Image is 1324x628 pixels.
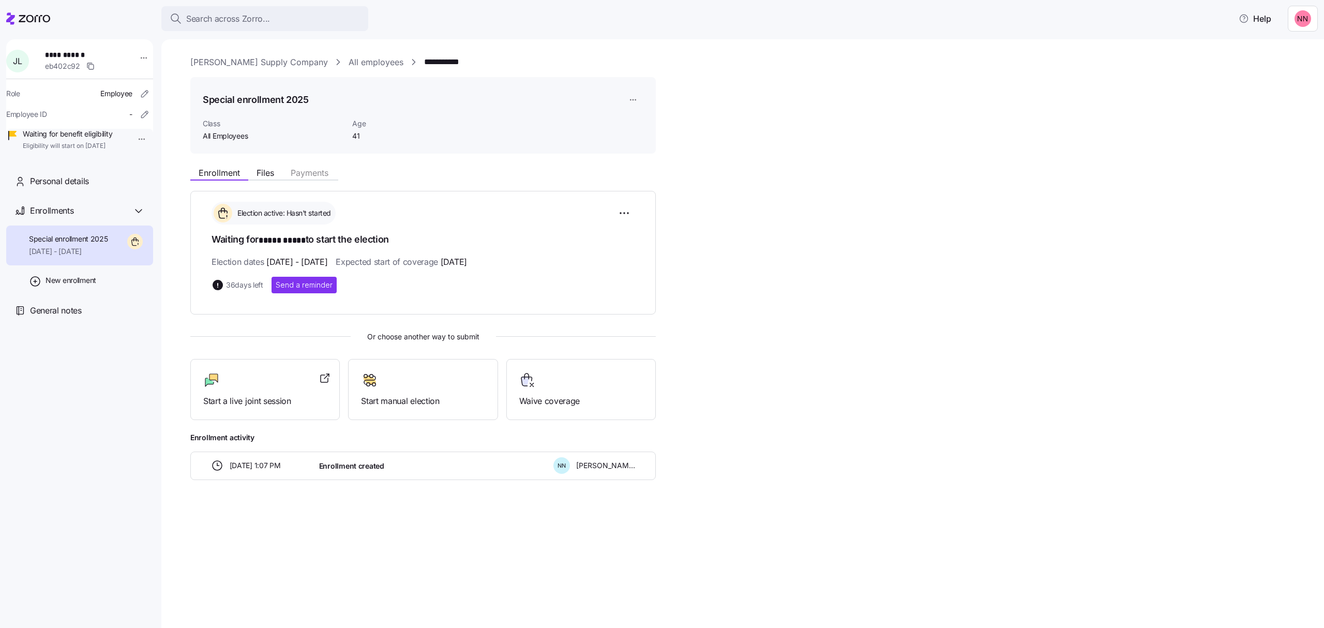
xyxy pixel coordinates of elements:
[272,277,337,293] button: Send a reminder
[1295,10,1311,27] img: 37cb906d10cb440dd1cb011682786431
[352,118,456,129] span: Age
[203,93,309,106] h1: Special enrollment 2025
[23,142,112,151] span: Eligibility will start on [DATE]
[558,463,566,469] span: N N
[190,331,656,342] span: Or choose another way to submit
[29,246,108,257] span: [DATE] - [DATE]
[46,275,96,286] span: New enrollment
[199,169,240,177] span: Enrollment
[30,175,89,188] span: Personal details
[576,460,635,471] span: [PERSON_NAME]
[23,129,112,139] span: Waiting for benefit eligibility
[30,304,82,317] span: General notes
[203,118,344,129] span: Class
[319,461,384,471] span: Enrollment created
[1239,12,1271,25] span: Help
[203,131,344,141] span: All Employees
[161,6,368,31] button: Search across Zorro...
[30,204,73,217] span: Enrollments
[361,395,485,408] span: Start manual election
[29,234,108,244] span: Special enrollment 2025
[190,432,656,443] span: Enrollment activity
[441,256,467,268] span: [DATE]
[1230,8,1280,29] button: Help
[203,395,327,408] span: Start a live joint session
[129,109,132,119] span: -
[6,88,20,99] span: Role
[266,256,327,268] span: [DATE] - [DATE]
[519,395,643,408] span: Waive coverage
[257,169,274,177] span: Files
[13,57,22,65] span: J L
[349,56,403,69] a: All employees
[291,169,328,177] span: Payments
[230,460,281,471] span: [DATE] 1:07 PM
[212,233,635,247] h1: Waiting for to start the election
[234,208,331,218] span: Election active: Hasn't started
[45,61,80,71] span: eb402c92
[352,131,456,141] span: 41
[276,280,333,290] span: Send a reminder
[100,88,132,99] span: Employee
[226,280,263,290] span: 36 days left
[186,12,270,25] span: Search across Zorro...
[212,256,327,268] span: Election dates
[190,56,328,69] a: [PERSON_NAME] Supply Company
[336,256,467,268] span: Expected start of coverage
[6,109,47,119] span: Employee ID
